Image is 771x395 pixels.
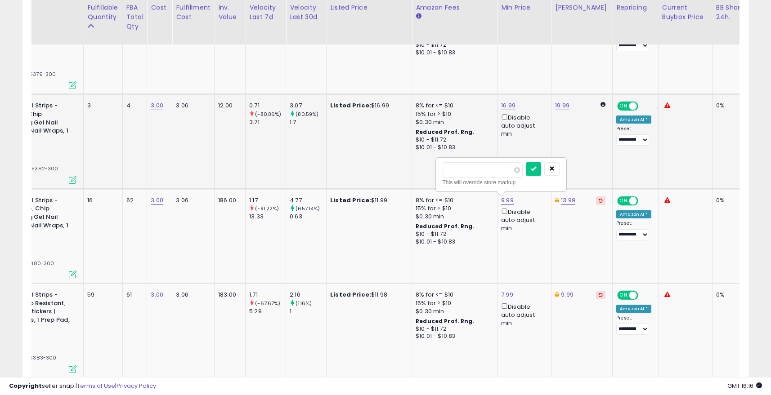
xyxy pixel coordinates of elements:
[716,196,746,204] div: 0%
[561,196,575,205] a: 13.99
[416,222,475,230] b: Reduced Prof. Rng.
[255,111,281,118] small: (-80.86%)
[637,102,651,110] span: OFF
[290,3,323,22] div: Velocity Last 30d
[330,3,408,12] div: Listed Price
[87,3,118,22] div: Fulfillable Quantity
[716,3,749,22] div: BB Share 24h.
[290,102,326,110] div: 3.07
[555,101,569,110] a: 19.99
[727,382,762,390] span: 2025-10-11 16:16 GMT
[555,292,559,297] i: This overrides the store level Dynamic Max Price for this listing
[616,210,651,218] div: Amazon AI *
[218,3,242,22] div: Inv. value
[126,291,140,299] div: 61
[218,291,238,299] div: 183.00
[443,178,560,187] div: This will override store markup
[416,307,490,315] div: $0.30 min
[330,290,371,299] b: Listed Price:
[416,317,475,325] b: Reduced Prof. Rng.
[501,112,544,138] div: Disable auto adjust min
[290,118,326,126] div: 1.7
[416,299,490,307] div: 15% for > $10
[416,213,490,221] div: $0.30 min
[151,290,163,299] a: 3.00
[249,213,286,221] div: 13.33
[290,196,326,204] div: 4.77
[616,3,654,12] div: Repricing
[249,102,286,110] div: 0.71
[416,238,490,246] div: $10.01 - $10.83
[501,3,547,12] div: Min Price
[249,3,282,22] div: Velocity Last 7d
[416,204,490,213] div: 15% for > $10
[249,307,286,315] div: 5.29
[416,128,475,136] b: Reduced Prof. Rng.
[87,196,115,204] div: 16
[501,302,544,328] div: Disable auto adjust min
[290,291,326,299] div: 2.16
[151,101,163,110] a: 3.00
[330,196,405,204] div: $11.99
[616,305,651,313] div: Amazon AI *
[616,126,651,146] div: Preset:
[416,333,490,340] div: $10.01 - $10.83
[416,110,490,118] div: 15% for > $10
[176,102,207,110] div: 3.06
[296,111,318,118] small: (80.59%)
[330,101,371,110] b: Listed Price:
[618,197,629,204] span: ON
[290,307,326,315] div: 1
[501,207,544,233] div: Disable auto adjust min
[176,291,207,299] div: 3.06
[176,3,211,22] div: Fulfillment Cost
[151,196,163,205] a: 3.00
[249,291,286,299] div: 1.71
[249,118,286,126] div: 3.71
[416,144,490,151] div: $10.01 - $10.83
[416,118,490,126] div: $0.30 min
[416,41,490,49] div: $10 - $11.72
[296,300,312,307] small: (116%)
[126,3,143,31] div: FBA Total Qty
[330,291,405,299] div: $11.98
[117,382,156,390] a: Privacy Policy
[416,291,490,299] div: 8% for <= $10
[87,102,115,110] div: 3
[637,197,651,204] span: OFF
[218,196,238,204] div: 186.00
[716,291,746,299] div: 0%
[599,293,603,297] i: Revert to store-level Dynamic Max Price
[176,196,207,204] div: 3.06
[330,102,405,110] div: $16.99
[151,3,168,12] div: Cost
[77,382,115,390] a: Terms of Use
[296,205,320,212] small: (657.14%)
[416,231,490,238] div: $10 - $11.72
[618,102,629,110] span: ON
[9,382,42,390] strong: Copyright
[616,220,651,240] div: Preset:
[501,290,513,299] a: 7.99
[255,205,279,212] small: (-91.22%)
[416,3,493,12] div: Amazon Fees
[555,3,609,12] div: [PERSON_NAME]
[330,196,371,204] b: Listed Price:
[416,325,490,333] div: $10 - $11.72
[126,196,140,204] div: 62
[637,292,651,299] span: OFF
[290,213,326,221] div: 0.63
[218,102,238,110] div: 12.00
[501,196,514,205] a: 9.99
[416,102,490,110] div: 8% for <= $10
[716,102,746,110] div: 0%
[416,196,490,204] div: 8% for <= $10
[9,382,156,391] div: seller snap | |
[416,136,490,144] div: $10 - $11.72
[618,292,629,299] span: ON
[416,49,490,57] div: $10.01 - $10.83
[126,102,140,110] div: 4
[249,196,286,204] div: 1.17
[555,197,559,203] i: This overrides the store level Dynamic Max Price for this listing
[255,300,280,307] small: (-67.67%)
